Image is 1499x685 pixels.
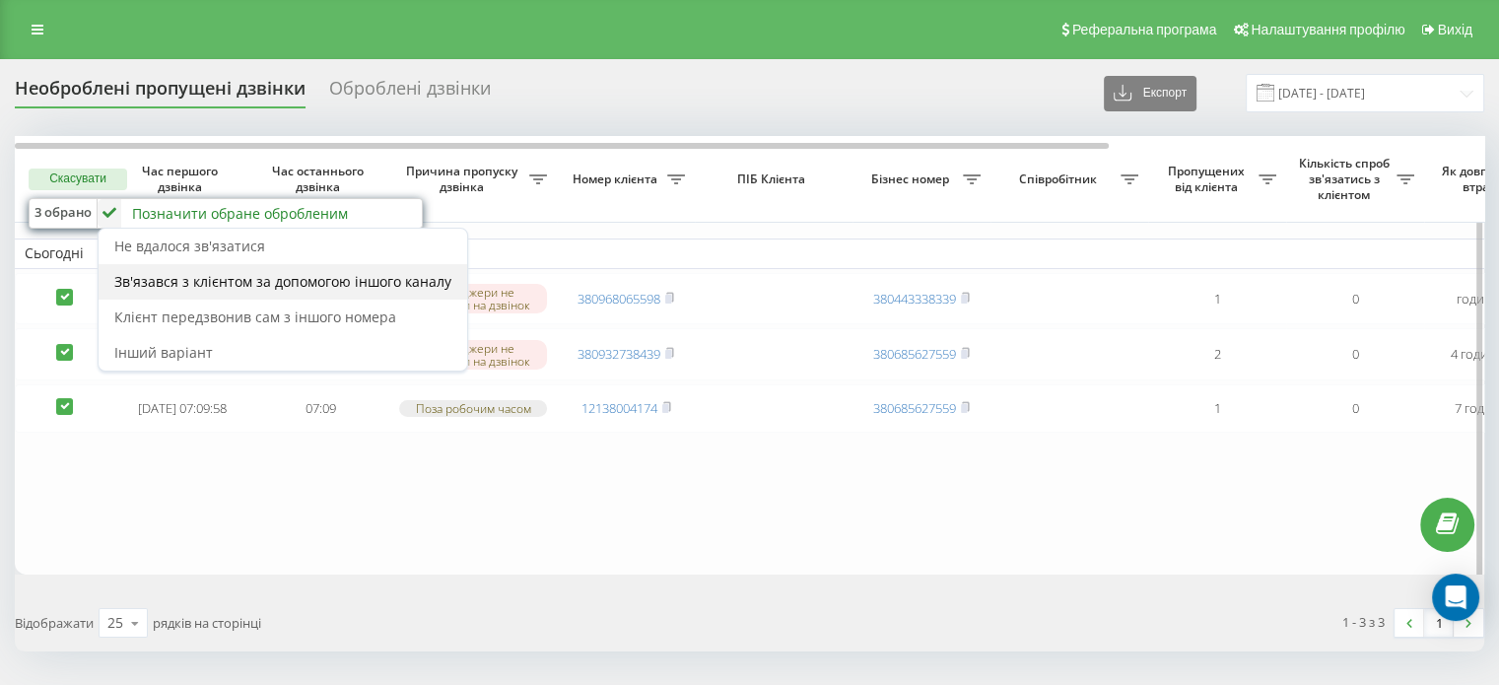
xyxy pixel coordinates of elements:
[567,171,667,187] span: Номер клієнта
[1158,164,1259,194] span: Пропущених від клієнта
[29,169,127,190] button: Скасувати
[578,290,660,308] a: 380968065598
[114,343,213,362] span: Інший варіант
[1438,22,1472,37] span: Вихід
[251,384,389,433] td: 07:09
[113,384,251,433] td: [DATE] 07:09:58
[712,171,836,187] span: ПІБ Клієнта
[1286,273,1424,325] td: 0
[578,345,660,363] a: 380932738439
[267,164,374,194] span: Час останнього дзвінка
[1296,156,1397,202] span: Кількість спроб зв'язатись з клієнтом
[399,340,547,370] div: Менеджери не відповіли на дзвінок
[1148,328,1286,380] td: 2
[1148,384,1286,433] td: 1
[114,237,265,255] span: Не вдалося зв'язатися
[329,78,491,108] div: Оброблені дзвінки
[399,164,529,194] span: Причина пропуску дзвінка
[1148,273,1286,325] td: 1
[114,272,451,291] span: Зв'язався з клієнтом за допомогою іншого каналу
[873,345,956,363] a: 380685627559
[30,199,98,228] div: 3 обрано
[107,613,123,633] div: 25
[129,164,236,194] span: Час першого дзвінка
[153,614,261,632] span: рядків на сторінці
[581,399,657,417] a: 12138004174
[1342,612,1385,632] div: 1 - 3 з 3
[1072,22,1217,37] span: Реферальна програма
[1000,171,1121,187] span: Співробітник
[862,171,963,187] span: Бізнес номер
[1286,328,1424,380] td: 0
[399,400,547,417] div: Поза робочим часом
[399,284,547,313] div: Менеджери не відповіли на дзвінок
[1424,609,1454,637] a: 1
[1104,76,1196,111] button: Експорт
[873,290,956,308] a: 380443338339
[873,399,956,417] a: 380685627559
[1251,22,1404,37] span: Налаштування профілю
[15,78,306,108] div: Необроблені пропущені дзвінки
[1432,574,1479,621] div: Open Intercom Messenger
[1286,384,1424,433] td: 0
[132,204,348,223] div: Позначити обране обробленим
[15,614,94,632] span: Відображати
[114,308,396,326] span: Клієнт передзвонив сам з іншого номера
